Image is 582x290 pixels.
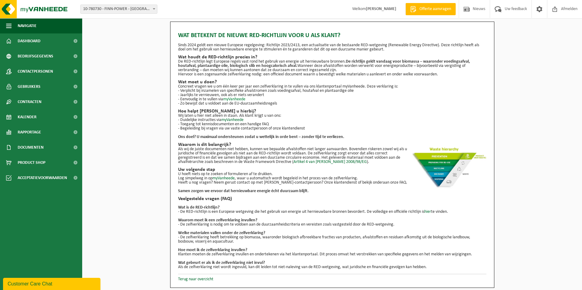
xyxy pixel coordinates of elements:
p: Concreet vragen we u om één keer per jaar een zelfverklaring in te vullen via ons klantenportaal ... [178,85,486,89]
p: Klanten moeten de zelfverklaring invullen en ondertekenen via het klantenportaal. Dit proces omva... [178,252,486,257]
p: Als de zelfverklaring niet wordt ingevuld, kan dit leiden tot niet-naleving van de RED-wetgeving,... [178,265,486,269]
b: Welke materialen vallen onder de zelfverklaring? [178,231,265,235]
span: Offerte aanvragen [418,6,453,12]
h2: Wat houdt de RED-richtlijn precies in? [178,55,486,60]
p: Sinds 2024 geldt een nieuwe Europese regelgeving: Richtlijn 2023/2413, een actualisatie van de be... [178,43,486,52]
a: myVanheede [212,176,235,181]
span: Product Shop [18,155,45,170]
p: - Eenvoudig in te vullen via [178,97,486,102]
p: - Begeleiding bij vragen via uw vaste contactpersoon of onze klantendienst [178,126,486,131]
p: Heeft u nog vragen? Neem gerust contact op met [PERSON_NAME]-contactpersoon? Onze klantendienst o... [178,181,486,185]
a: hier [424,209,431,214]
span: 10-780730 - FINN-POWER - NAZARETH [81,5,157,13]
span: Dashboard [18,33,40,49]
span: Navigatie [18,18,37,33]
b: Waarom moet ik een zelfverklaring invullen? [178,218,257,223]
p: - Verplicht bij inzamelen van specifieke afvalstromen zoals voedingsafval, houtafval en plantaard... [178,89,486,93]
p: U hoeft niets op te zoeken of formulieren af te drukken. Log simpelweg in op , waar u automatisch... [178,172,486,181]
a: myVanheede [221,118,244,122]
iframe: chat widget [3,277,102,290]
span: Documenten [18,140,44,155]
strong: Ons doel? U maximaal ondersteunen zodat u wettelijk in orde bent – zonder tijd te verliezen. [178,135,344,139]
b: Samen zorgen we ervoor dat hernieuwbare energie écht duurzaam blijft. [178,189,309,193]
a: Offerte aanvragen [405,3,456,15]
h2: Veelgestelde vragen (FAQ) [178,196,486,201]
p: - Zo bewijst dat u voldoet aan de EU-duurzaamheidsregels [178,102,486,106]
p: - Toegang tot kennisdocumenten en een handige FAQ [178,122,486,126]
h2: Uw volgende stap [178,167,486,172]
span: Acceptatievoorwaarden [18,170,67,185]
strong: De richtlijn geldt vandaag voor biomassa – waaronder voedingsafval, houtafval, plantaardige olie,... [178,59,470,68]
strong: [PERSON_NAME] [366,7,396,11]
h2: Waarom is dit belangrijk? [178,142,486,147]
p: De RED-richtlijn legt Europese regels vast rond het gebruik van energie uit hernieuwbare bronnen.... [178,60,486,72]
span: Contracten [18,94,41,109]
span: Gebruikers [18,79,40,94]
span: Contactpersonen [18,64,53,79]
span: Wat betekent de nieuwe RED-richtlijn voor u als klant? [178,31,340,40]
p: Als wij de juiste documenten niet hebben, kunnen we bepaalde afvalstoffen niet langer aanvaarden.... [178,147,486,164]
h2: Hoe helpt [PERSON_NAME] u hierbij? [178,109,486,114]
b: Wat is de RED-richtlijn? [178,205,219,210]
p: - Duidelijke instructies via [178,118,486,122]
span: Kalender [18,109,37,125]
p: Hiervoor is een zogenaamde zelfverklaring nodig: een officieel document waarin u bevestigt welke ... [178,72,486,77]
span: Rapportage [18,125,41,140]
b: Wat gebeurt er als ik de zelfverklaring niet invul? [178,261,265,265]
a: Artikel 4 van [PERSON_NAME] 2008/98/EG [293,160,367,164]
h2: Wat moet u doen? [178,80,486,85]
p: - De RED-richtlijn is een Europese wetgeving die het gebruik van energie uit hernieuwbare bronnen... [178,210,486,214]
a: Terug naar overzicht [178,277,213,281]
b: Hoe moet ik de zelfverklaring invullen? [178,248,247,252]
p: - Jaarlijks te vernieuwen, ook als er niets verandert [178,93,486,97]
p: Wij laten u hier niet alleen in staan. Als klant krijgt u van ons: [178,114,486,118]
p: - De zelfverklaring heeft betrekking op biomassa, waaronder biologisch afbreekbare fracties van p... [178,235,486,244]
span: 10-780730 - FINN-POWER - NAZARETH [80,5,157,14]
a: myVanheede [223,97,245,102]
span: Bedrijfsgegevens [18,49,53,64]
p: - De zelfverklaring is nodig om te voldoen aan de duurzaamheidscriteria en vereisten zoals vastge... [178,223,486,227]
